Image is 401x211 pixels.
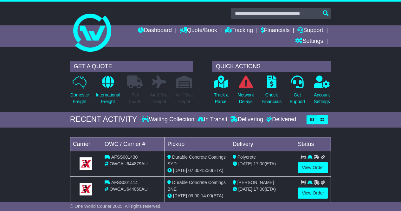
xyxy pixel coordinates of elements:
[167,155,226,166] span: Durable Concrete Coatings SYD
[167,180,226,192] span: Durable Concrete Coatings BNE
[138,25,172,36] a: Dashboard
[150,92,169,105] p: Air & Sea Freight
[70,204,162,209] span: © One World Courier 2025. All rights reserved.
[127,92,143,105] p: Full Loads
[212,61,331,72] div: QUICK ACTIONS
[167,193,227,199] div: - (ETA)
[237,155,256,160] span: Polycrete
[80,157,92,170] img: GetCarrierServiceLogo
[238,161,252,166] span: [DATE]
[229,116,265,123] div: Delivering
[196,116,229,123] div: In Transit
[80,183,92,195] img: GetCarrierServiceLogo
[289,92,305,105] p: Get Support
[70,137,102,151] td: Carrier
[237,180,274,185] span: [PERSON_NAME]
[201,193,212,198] span: 14:00
[238,187,252,192] span: [DATE]
[214,92,229,105] p: Track a Parcel
[173,193,187,198] span: [DATE]
[261,25,290,36] a: Financials
[233,186,293,193] div: (ETA)
[314,92,330,105] p: Account Settings
[102,137,165,151] td: OWC / Carrier #
[238,92,254,105] p: Network Delays
[295,36,323,47] a: Settings
[111,180,138,185] span: AFSS001414
[70,115,142,124] div: RECENT ACTIVITY -
[110,187,148,192] span: OWCAU644060AU
[96,92,120,105] p: International Freight
[173,168,187,173] span: [DATE]
[214,75,229,109] a: Track aParcel
[298,188,328,199] a: View Order
[233,161,293,167] div: (ETA)
[237,75,254,109] a: NetworkDelays
[111,155,138,160] span: AFSS001430
[142,116,196,123] div: Waiting Collection
[95,75,120,109] a: InternationalFreight
[70,61,193,72] div: GET A QUOTE
[201,168,212,173] span: 15:30
[289,75,305,109] a: GetSupport
[188,193,199,198] span: 09:00
[110,161,148,166] span: OWCAU644879AU
[254,187,265,192] span: 17:00
[180,25,217,36] a: Quote/Book
[176,92,193,105] p: Air / Sea Depot
[262,92,281,105] p: Check Financials
[230,137,295,151] td: Delivery
[167,167,227,174] div: - (ETA)
[70,92,89,105] p: Domestic Freight
[70,75,89,109] a: DomesticFreight
[225,25,253,36] a: Tracking
[314,75,330,109] a: AccountSettings
[265,116,296,123] div: Delivered
[295,137,331,151] td: Status
[298,162,328,173] a: View Order
[188,168,199,173] span: 07:30
[297,25,323,36] a: Support
[261,75,282,109] a: CheckFinancials
[254,161,265,166] span: 17:00
[165,137,230,151] td: Pickup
